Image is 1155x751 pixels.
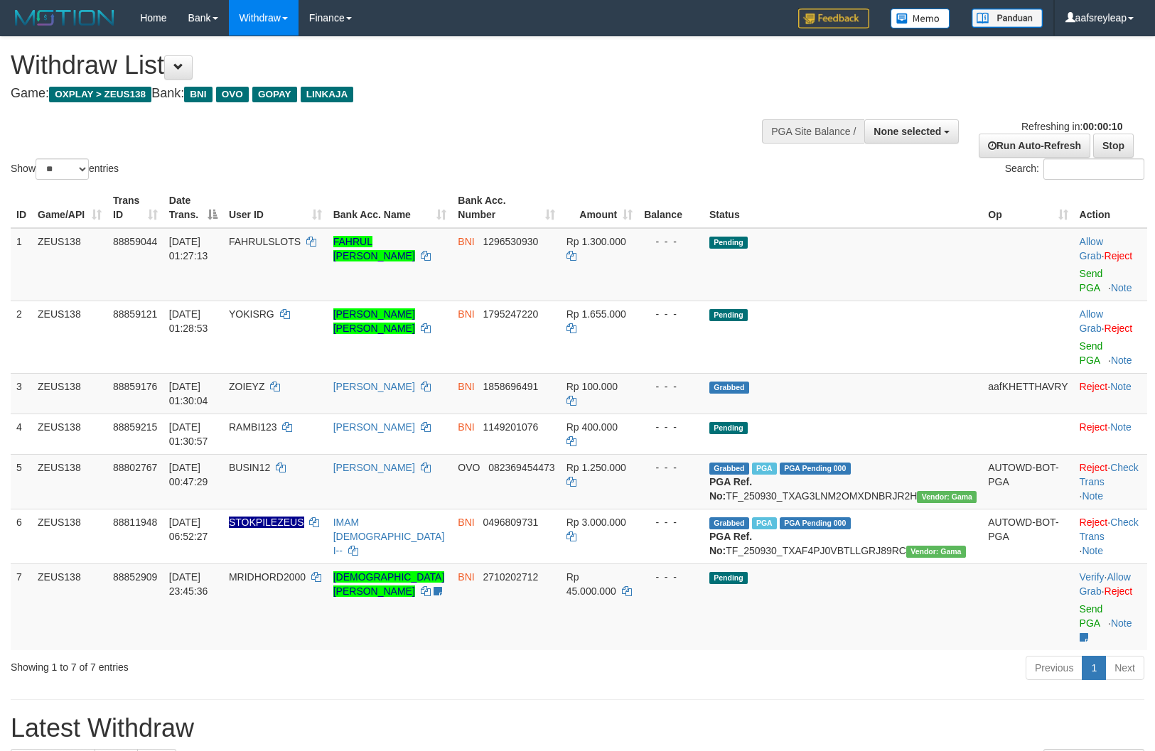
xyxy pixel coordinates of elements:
th: Game/API: activate to sort column ascending [32,188,107,228]
td: TF_250930_TXAG3LNM2OMXDNBRJR2H [704,454,982,509]
a: Note [1111,282,1132,293]
td: AUTOWD-BOT-PGA [982,454,1073,509]
span: 88859215 [113,421,157,433]
img: panduan.png [972,9,1043,28]
span: Pending [709,309,748,321]
a: Previous [1026,656,1083,680]
th: Trans ID: activate to sort column ascending [107,188,163,228]
span: [DATE] 01:30:04 [169,381,208,406]
span: Copy 1149201076 to clipboard [483,421,538,433]
span: Copy 2710202712 to clipboard [483,571,538,583]
span: Vendor URL: https://trx31.1velocity.biz [917,491,977,503]
div: - - - [644,460,698,475]
div: - - - [644,570,698,584]
td: ZEUS138 [32,454,107,509]
div: - - - [644,379,698,394]
td: ZEUS138 [32,228,107,301]
span: Marked by aafsreyleap [752,463,777,475]
span: OXPLAY > ZEUS138 [49,87,151,102]
a: Reject [1080,462,1108,473]
span: ZOIEYZ [229,381,265,392]
img: Button%20Memo.svg [891,9,950,28]
td: · [1074,373,1147,414]
span: OVO [216,87,249,102]
span: BNI [458,308,474,320]
a: Reject [1105,585,1133,597]
span: BUSIN12 [229,462,270,473]
td: 6 [11,509,32,563]
td: ZEUS138 [32,509,107,563]
th: Date Trans.: activate to sort column descending [163,188,223,228]
span: · [1080,236,1105,261]
a: Note [1082,490,1103,502]
span: MRIDHORD2000 [229,571,306,583]
span: Marked by aafsreyleap [752,517,777,529]
span: [DATE] 00:47:29 [169,462,208,487]
th: Action [1074,188,1147,228]
span: [DATE] 01:27:13 [169,236,208,261]
td: TF_250930_TXAF4PJ0VBTLLGRJ89RC [704,509,982,563]
a: Send PGA [1080,268,1103,293]
th: Balance [638,188,704,228]
b: PGA Ref. No: [709,531,752,556]
span: · [1080,571,1131,597]
span: · [1080,308,1105,334]
a: [DEMOGRAPHIC_DATA][PERSON_NAME] [333,571,445,597]
span: Pending [709,422,748,434]
div: - - - [644,420,698,434]
span: BNI [458,381,474,392]
a: Verify [1080,571,1105,583]
span: Nama rekening ada tanda titik/strip, harap diedit [229,517,304,528]
a: Note [1082,545,1103,556]
div: Showing 1 to 7 of 7 entries [11,654,471,674]
a: IMAM [DEMOGRAPHIC_DATA] I-- [333,517,445,556]
td: · [1074,414,1147,454]
td: 4 [11,414,32,454]
td: AUTOWD-BOT-PGA [982,509,1073,563]
a: Send PGA [1080,340,1103,366]
span: OVO [458,462,480,473]
span: 88859044 [113,236,157,247]
td: 2 [11,301,32,373]
span: PGA Pending [780,517,851,529]
a: 1 [1082,656,1106,680]
div: - - - [644,234,698,249]
span: YOKISRG [229,308,274,320]
label: Search: [1005,158,1144,180]
a: Allow Grab [1080,308,1103,334]
a: Note [1110,381,1132,392]
span: Rp 1.300.000 [566,236,626,247]
span: LINKAJA [301,87,354,102]
span: Pending [709,237,748,249]
span: BNI [458,517,474,528]
a: [PERSON_NAME] [333,381,415,392]
h1: Withdraw List [11,51,756,80]
a: Allow Grab [1080,236,1103,261]
a: Allow Grab [1080,571,1131,597]
span: Copy 1296530930 to clipboard [483,236,538,247]
span: BNI [458,571,474,583]
span: 88859176 [113,381,157,392]
td: ZEUS138 [32,301,107,373]
a: Next [1105,656,1144,680]
button: None selected [864,119,959,144]
span: 88811948 [113,517,157,528]
td: aafKHETTHAVRY [982,373,1073,414]
strong: 00:00:10 [1083,121,1122,132]
span: GOPAY [252,87,297,102]
th: ID [11,188,32,228]
td: 1 [11,228,32,301]
td: 3 [11,373,32,414]
span: 88859121 [113,308,157,320]
span: Copy 1858696491 to clipboard [483,381,538,392]
span: Rp 45.000.000 [566,571,616,597]
th: Bank Acc. Name: activate to sort column ascending [328,188,453,228]
a: [PERSON_NAME] [333,462,415,473]
a: Reject [1105,323,1133,334]
h4: Game: Bank: [11,87,756,101]
a: Check Trans [1080,517,1139,542]
span: None selected [874,126,941,137]
a: FAHRUL [PERSON_NAME] [333,236,415,261]
a: Reject [1080,381,1108,392]
span: Copy 0496809731 to clipboard [483,517,538,528]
